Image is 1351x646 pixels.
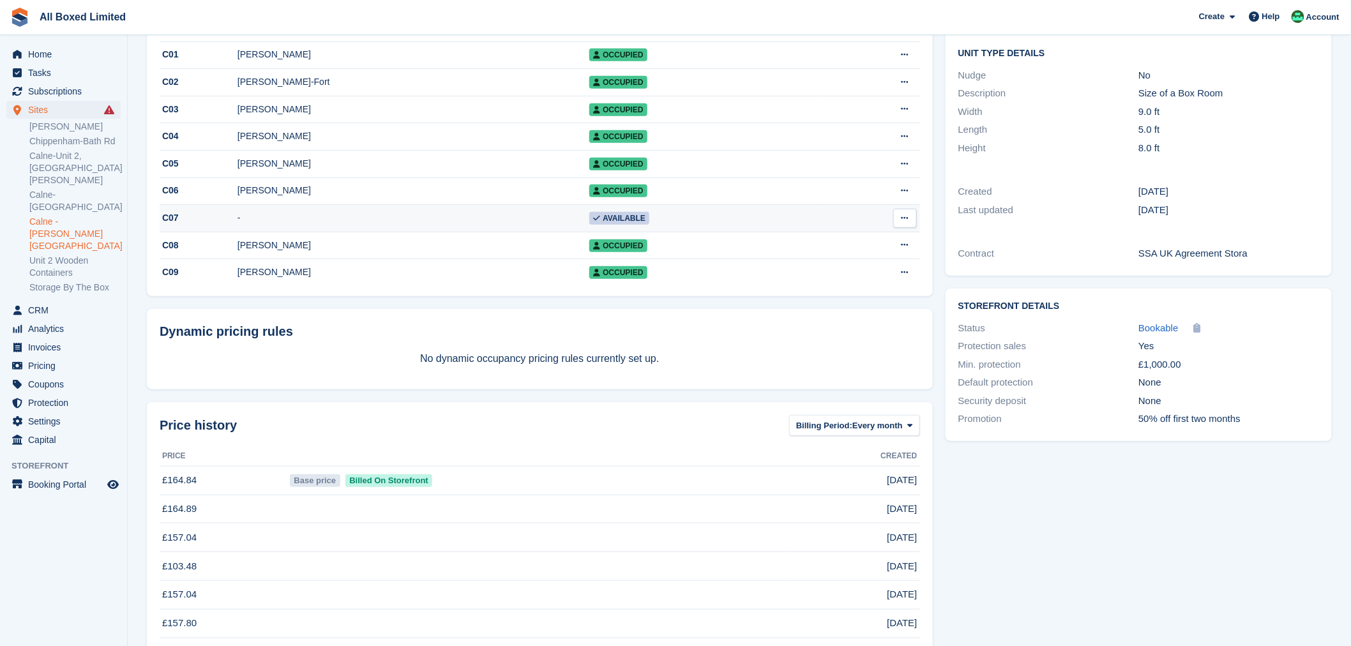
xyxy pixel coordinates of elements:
a: menu [6,301,121,319]
div: Last updated [958,203,1139,218]
span: [DATE] [887,587,917,602]
a: menu [6,412,121,430]
div: C05 [160,157,238,170]
span: Settings [28,412,105,430]
div: Size of a Box Room [1138,86,1319,101]
span: [DATE] [887,530,917,545]
div: [DATE] [1138,203,1319,218]
div: Default protection [958,375,1139,390]
span: Every month [852,419,903,432]
td: £157.80 [160,609,287,638]
span: Protection [28,394,105,412]
span: Storefront [11,460,127,472]
a: Calne -[PERSON_NAME][GEOGRAPHIC_DATA] [29,216,121,252]
span: [DATE] [887,473,917,488]
td: £164.84 [160,466,287,495]
div: Yes [1138,339,1319,354]
a: menu [6,338,121,356]
div: C03 [160,103,238,116]
span: Booking Portal [28,476,105,493]
span: Help [1262,10,1280,23]
div: C07 [160,211,238,225]
span: Subscriptions [28,82,105,100]
h2: Storefront Details [958,301,1319,312]
div: C01 [160,48,238,61]
span: Available [589,212,649,225]
div: SSA UK Agreement Stora [1138,246,1319,261]
div: None [1138,375,1319,390]
a: menu [6,394,121,412]
div: Status [958,321,1139,336]
a: Calne-[GEOGRAPHIC_DATA] [29,189,121,213]
span: Occupied [589,266,647,279]
div: Promotion [958,412,1139,426]
p: No dynamic occupancy pricing rules currently set up. [160,351,920,366]
div: [PERSON_NAME] [238,130,589,143]
span: Base price [290,474,340,487]
div: [PERSON_NAME] [238,103,589,116]
div: Created [958,184,1139,199]
a: Bookable [1138,321,1179,336]
td: £157.04 [160,580,287,609]
div: None [1138,394,1319,409]
div: Protection sales [958,339,1139,354]
span: Occupied [589,184,647,197]
div: [PERSON_NAME] [238,157,589,170]
div: Contract [958,246,1139,261]
td: - [238,205,589,232]
span: Occupied [589,49,647,61]
div: [PERSON_NAME] [238,48,589,61]
div: 9.0 ft [1138,105,1319,119]
i: Smart entry sync failures have occurred [104,105,114,115]
div: Dynamic pricing rules [160,322,920,341]
td: £103.48 [160,552,287,581]
span: Analytics [28,320,105,338]
span: Invoices [28,338,105,356]
a: menu [6,476,121,493]
span: CRM [28,301,105,319]
span: Home [28,45,105,63]
a: menu [6,357,121,375]
a: menu [6,431,121,449]
span: [DATE] [887,559,917,574]
div: C06 [160,184,238,197]
a: Unit 2 Wooden Containers [29,255,121,279]
a: menu [6,64,121,82]
span: Sites [28,101,105,119]
span: Bookable [1138,322,1179,333]
div: No [1138,68,1319,83]
span: Account [1306,11,1340,24]
div: Security deposit [958,394,1139,409]
td: £157.04 [160,523,287,552]
div: [DATE] [1138,184,1319,199]
span: Pricing [28,357,105,375]
span: Occupied [589,130,647,143]
a: Calne-Unit 2, [GEOGRAPHIC_DATA][PERSON_NAME] [29,150,121,186]
span: Occupied [589,158,647,170]
img: stora-icon-8386f47178a22dfd0bd8f6a31ec36ba5ce8667c1dd55bd0f319d3a0aa187defe.svg [10,8,29,27]
div: 50% off first two months [1138,412,1319,426]
div: Min. protection [958,357,1139,372]
div: [PERSON_NAME] [238,239,589,252]
span: [DATE] [887,616,917,631]
span: Billing Period: [796,419,852,432]
a: Preview store [105,477,121,492]
span: Occupied [589,103,647,116]
span: Price history [160,416,237,435]
a: [PERSON_NAME] [29,121,121,133]
span: Billed On Storefront [345,474,433,487]
div: £1,000.00 [1138,357,1319,372]
span: Occupied [589,76,647,89]
div: [PERSON_NAME] [238,266,589,279]
div: 8.0 ft [1138,141,1319,156]
a: Chippenham-Bath Rd [29,135,121,147]
span: Coupons [28,375,105,393]
div: [PERSON_NAME]-Fort [238,75,589,89]
span: [DATE] [887,502,917,516]
span: Tasks [28,64,105,82]
button: Billing Period: Every month [789,415,920,436]
div: [PERSON_NAME] [238,184,589,197]
div: C09 [160,266,238,279]
a: menu [6,320,121,338]
a: All Boxed Limited [34,6,131,27]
